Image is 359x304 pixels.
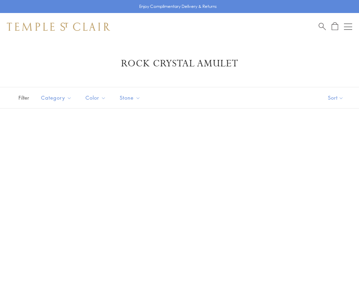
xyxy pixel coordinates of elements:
[116,93,146,102] span: Stone
[319,22,326,31] a: Search
[139,3,217,10] p: Enjoy Complimentary Delivery & Returns
[80,90,111,105] button: Color
[82,93,111,102] span: Color
[344,23,352,31] button: Open navigation
[332,22,338,31] a: Open Shopping Bag
[36,90,77,105] button: Category
[313,87,359,108] button: Show sort by
[115,90,146,105] button: Stone
[38,93,77,102] span: Category
[17,58,342,70] h1: Rock Crystal Amulet
[7,23,110,31] img: Temple St. Clair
